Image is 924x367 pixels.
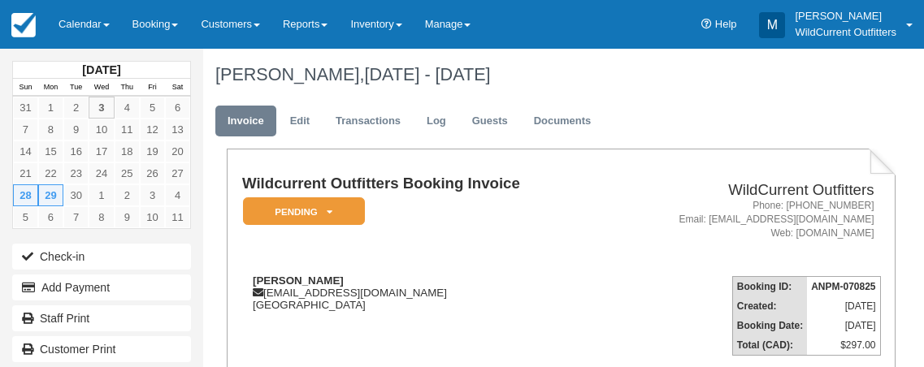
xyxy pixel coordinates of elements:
span: [DATE] - [DATE] [364,64,490,84]
a: 11 [115,119,140,140]
a: Log [414,106,458,137]
a: 29 [38,184,63,206]
div: [EMAIL_ADDRESS][DOMAIN_NAME] [GEOGRAPHIC_DATA] [242,274,607,311]
h2: WildCurrent Outfitters [614,182,874,199]
td: [DATE] [807,316,880,335]
a: 4 [165,184,190,206]
th: Wed [89,79,114,97]
a: 17 [89,140,114,162]
a: 16 [63,140,89,162]
address: Phone: [PHONE_NUMBER] Email: [EMAIL_ADDRESS][DOMAIN_NAME] Web: [DOMAIN_NAME] [614,199,874,240]
th: Sat [165,79,190,97]
p: [PERSON_NAME] [795,8,896,24]
a: Guests [460,106,520,137]
th: Thu [115,79,140,97]
th: Booking ID: [732,277,807,297]
a: Documents [522,106,604,137]
a: 26 [140,162,165,184]
td: $297.00 [807,335,880,356]
button: Check-in [12,244,191,270]
th: Mon [38,79,63,97]
a: 5 [13,206,38,228]
a: 8 [89,206,114,228]
a: 2 [115,184,140,206]
a: 25 [115,162,140,184]
th: Tue [63,79,89,97]
a: Customer Print [12,336,191,362]
a: 27 [165,162,190,184]
a: 3 [140,184,165,206]
i: Help [701,19,712,30]
th: Total (CAD): [732,335,807,356]
a: 19 [140,140,165,162]
a: 8 [38,119,63,140]
p: WildCurrent Outfitters [795,24,896,41]
a: 14 [13,140,38,162]
a: 31 [13,97,38,119]
td: [DATE] [807,296,880,316]
a: 24 [89,162,114,184]
a: 21 [13,162,38,184]
strong: ANPM-070825 [811,281,875,292]
a: 4 [115,97,140,119]
span: Help [715,18,737,30]
a: 20 [165,140,190,162]
a: 28 [13,184,38,206]
a: Pending [242,196,359,227]
a: 2 [63,97,89,119]
strong: [DATE] [82,63,120,76]
em: Pending [243,197,365,226]
a: 30 [63,184,89,206]
a: 13 [165,119,190,140]
a: 7 [63,206,89,228]
a: 18 [115,140,140,162]
strong: [PERSON_NAME] [253,274,344,287]
h1: [PERSON_NAME], [215,65,884,84]
th: Booking Date: [732,316,807,335]
a: 6 [165,97,190,119]
div: M [759,12,785,38]
a: 23 [63,162,89,184]
button: Add Payment [12,274,191,300]
th: Sun [13,79,38,97]
a: 12 [140,119,165,140]
a: 11 [165,206,190,228]
a: 22 [38,162,63,184]
a: 6 [38,206,63,228]
a: 3 [89,97,114,119]
a: 7 [13,119,38,140]
a: 5 [140,97,165,119]
th: Fri [140,79,165,97]
a: 10 [140,206,165,228]
a: 1 [89,184,114,206]
a: 9 [63,119,89,140]
a: Staff Print [12,305,191,331]
a: 9 [115,206,140,228]
a: 1 [38,97,63,119]
a: Edit [278,106,322,137]
th: Created: [732,296,807,316]
a: Invoice [215,106,276,137]
h1: Wildcurrent Outfitters Booking Invoice [242,175,607,192]
a: 10 [89,119,114,140]
a: Transactions [323,106,413,137]
a: 15 [38,140,63,162]
img: checkfront-main-nav-mini-logo.png [11,13,36,37]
